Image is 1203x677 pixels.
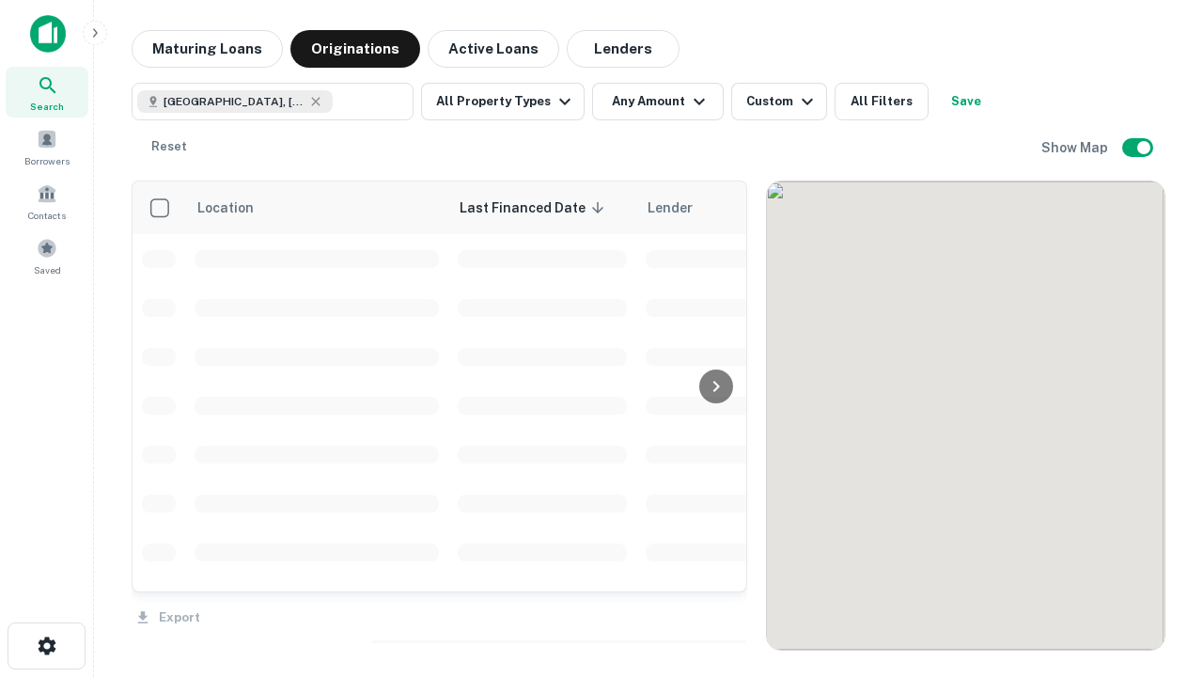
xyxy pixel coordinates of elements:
a: Borrowers [6,121,88,172]
iframe: Chat Widget [1109,466,1203,557]
button: Custom [731,83,827,120]
span: Saved [34,262,61,277]
button: Maturing Loans [132,30,283,68]
span: Contacts [28,208,66,223]
span: Location [196,197,278,219]
span: Borrowers [24,153,70,168]
button: Active Loans [428,30,559,68]
span: Last Financed Date [460,197,610,219]
img: capitalize-icon.png [30,15,66,53]
button: All Filters [835,83,929,120]
button: Any Amount [592,83,724,120]
th: Lender [636,181,937,234]
h6: Show Map [1041,137,1111,158]
span: Search [30,99,64,114]
div: Custom [746,90,819,113]
button: Reset [139,128,199,165]
div: 0 0 [767,181,1164,650]
th: Last Financed Date [448,181,636,234]
a: Contacts [6,176,88,227]
th: Location [185,181,448,234]
button: Lenders [567,30,680,68]
span: Lender [648,197,693,219]
button: Originations [290,30,420,68]
a: Saved [6,230,88,281]
span: [GEOGRAPHIC_DATA], [GEOGRAPHIC_DATA] [164,93,305,110]
a: Search [6,67,88,118]
button: All Property Types [421,83,585,120]
button: Save your search to get updates of matches that match your search criteria. [936,83,996,120]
